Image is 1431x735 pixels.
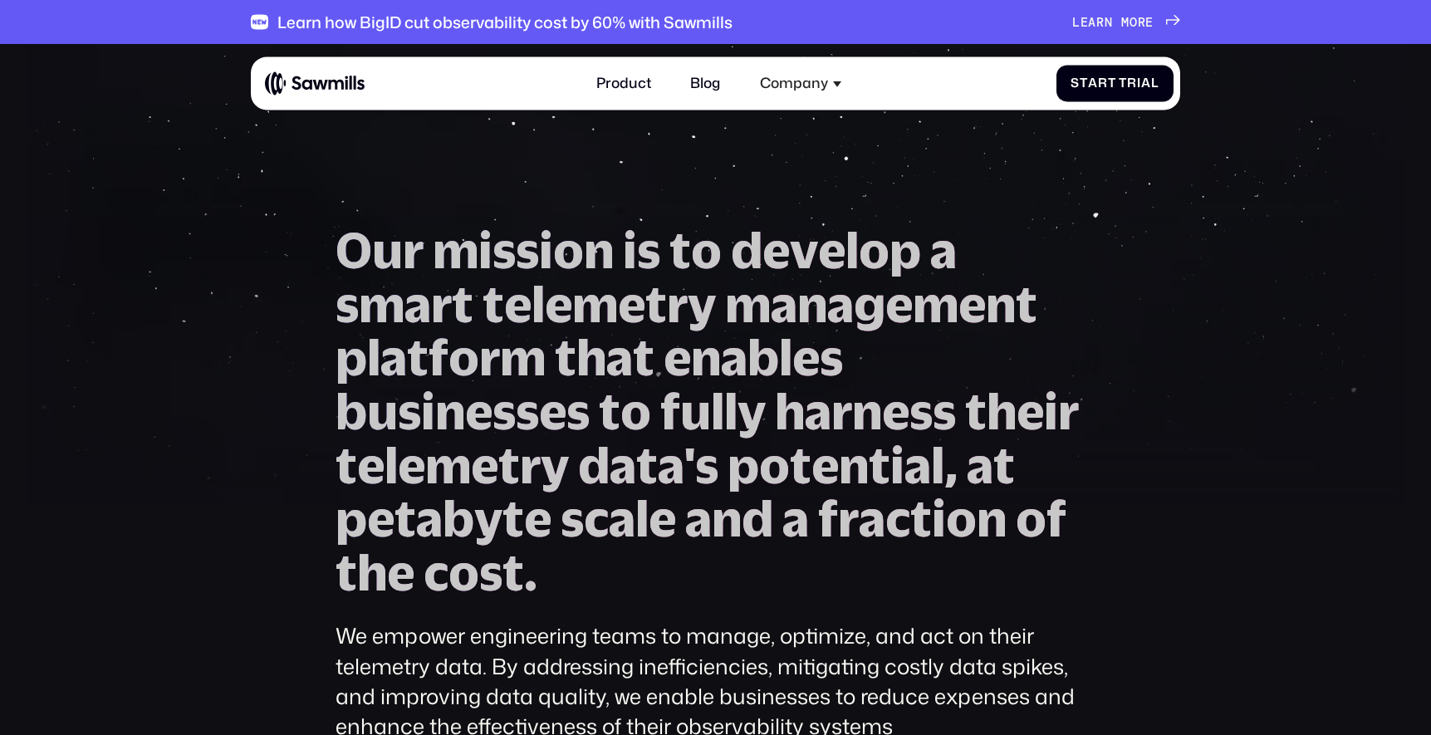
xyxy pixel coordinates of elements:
span: a [904,439,931,492]
span: o [448,331,479,385]
span: o [859,223,889,277]
span: m [359,277,404,331]
span: e [504,277,532,331]
span: a [416,492,443,546]
span: t [633,331,654,385]
span: t [502,492,524,546]
span: n [691,331,721,385]
span: a [685,492,712,546]
span: n [977,492,1007,546]
span: t [790,439,811,492]
span: m [725,277,771,331]
span: S [1071,76,1080,91]
span: o [691,223,722,277]
a: Learnmore [1072,15,1181,30]
span: l [779,331,792,385]
span: l [1151,76,1159,91]
span: i [478,223,493,277]
div: Learn how BigID cut observability cost by 60% with Sawmills [277,12,733,32]
span: b [443,492,474,546]
span: T [1119,76,1127,91]
span: m [425,439,471,492]
span: t [502,546,524,600]
span: r [838,492,859,546]
span: l [845,223,859,277]
span: r [1138,15,1146,30]
span: i [421,385,435,439]
span: e [465,385,493,439]
span: m [1121,15,1130,30]
span: f [660,385,680,439]
span: a [827,277,854,331]
span: n [986,277,1016,331]
span: y [474,492,502,546]
span: f [1046,492,1066,546]
span: t [993,439,1015,492]
span: h [576,331,606,385]
span: f [818,492,838,546]
span: a [404,277,431,331]
span: b [747,331,779,385]
a: Blog [679,64,731,103]
span: s [479,546,502,600]
span: s [695,439,718,492]
span: s [933,385,956,439]
span: s [493,385,516,439]
span: r [431,277,452,331]
span: t [1080,76,1088,91]
span: a [930,223,957,277]
span: s [398,385,421,439]
span: a [606,331,633,385]
span: e [357,439,385,492]
span: a [805,385,831,439]
span: s [516,385,539,439]
span: a [609,492,635,546]
span: t [669,223,691,277]
span: p [889,223,921,277]
span: e [792,331,820,385]
span: n [712,492,742,546]
span: h [775,385,805,439]
span: r [667,277,688,331]
span: r [479,331,500,385]
span: h [987,385,1017,439]
span: l [385,439,398,492]
span: h [357,546,387,600]
span: a [658,439,684,492]
span: l [711,385,724,439]
div: Company [760,75,828,92]
span: e [818,223,845,277]
span: t [452,277,473,331]
span: t [645,277,667,331]
span: a [1088,76,1098,91]
span: c [885,492,910,546]
span: e [1017,385,1044,439]
span: e [811,439,839,492]
span: f [429,331,448,385]
span: e [885,277,913,331]
span: s [909,385,933,439]
span: s [637,223,660,277]
span: d [731,223,762,277]
span: n [839,439,869,492]
span: v [790,223,818,277]
span: t [910,492,932,546]
span: c [584,492,609,546]
span: r [1127,76,1137,91]
span: s [336,277,359,331]
span: m [572,277,618,331]
span: s [493,223,516,277]
span: m [500,331,546,385]
span: t [869,439,890,492]
span: a [771,277,797,331]
span: t [407,331,429,385]
span: s [566,385,590,439]
span: o [1130,15,1138,30]
span: L [1072,15,1081,30]
span: o [620,385,651,439]
span: e [387,546,414,600]
span: o [759,439,790,492]
span: c [424,546,448,600]
span: t [1108,76,1116,91]
span: s [516,223,539,277]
